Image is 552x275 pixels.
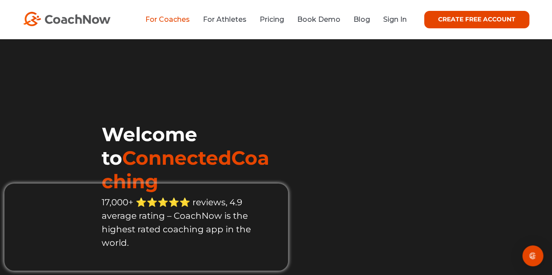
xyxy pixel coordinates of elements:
[145,15,190,24] a: For Coaches
[102,146,269,193] span: ConnectedCoaching
[522,245,543,266] div: Open Intercom Messenger
[424,11,529,28] a: CREATE FREE ACCOUNT
[260,15,284,24] a: Pricing
[102,122,276,193] h1: Welcome to
[23,12,110,26] img: CoachNow Logo
[203,15,247,24] a: For Athletes
[297,15,340,24] a: Book Demo
[4,183,288,271] iframe: Popup CTA
[383,15,407,24] a: Sign In
[353,15,370,24] a: Blog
